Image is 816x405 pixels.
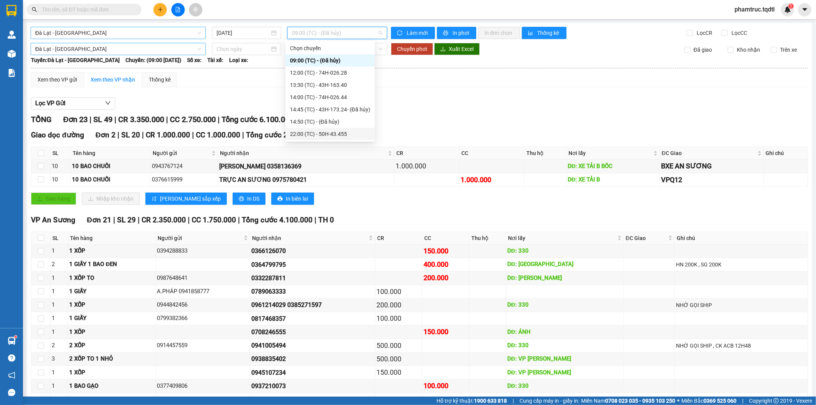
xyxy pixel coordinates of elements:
div: DĐ: 330 [507,382,622,391]
span: Lọc CR [694,29,714,37]
span: Nơi lấy [508,234,616,242]
div: 0934833168 [251,395,374,404]
div: 2 CAN RƯỢU [69,395,154,404]
button: printerIn phơi [437,27,476,39]
div: 1 XỐP [69,247,154,256]
span: printer [277,196,283,202]
div: 0941005494 [251,341,374,350]
span: | [192,131,194,139]
span: printer [443,30,450,36]
sup: 1 [15,336,17,338]
span: CC 2.750.000 [170,115,216,124]
div: 0943767124 [152,162,217,171]
span: [PERSON_NAME] sắp xếp [160,194,221,203]
div: Xem theo VP nhận [91,75,135,84]
div: 1 XỐP [69,368,154,377]
strong: 1900 633 818 [474,398,507,404]
div: DĐ: [PERSON_NAME] [507,274,622,283]
sup: 1 [788,3,794,9]
div: 0982043999 [157,395,249,404]
div: DĐ: VP [PERSON_NAME] [507,368,622,377]
button: downloadXuất Excel [434,43,480,55]
th: Tên hàng [71,147,151,160]
div: 1 GIẤY [69,287,154,296]
span: Cung cấp máy in - giấy in: [520,397,579,405]
button: In đơn chọn [478,27,520,39]
span: Tổng cước 6.100.000 [222,115,293,124]
div: 1.000.000 [396,161,458,171]
th: SL [50,232,68,245]
div: 2 XỐP [69,341,154,350]
div: 150.000 [376,367,421,378]
div: 1 [52,328,67,337]
span: | [188,216,190,224]
span: | [238,216,240,224]
div: 100.000 [423,381,468,391]
span: Miền Bắc [681,397,736,405]
th: CR [394,147,459,160]
span: Nơi lấy [568,149,652,157]
span: In biên lai [286,194,308,203]
span: | [742,397,743,405]
button: Lọc VP Gửi [31,97,115,109]
b: Tuyến: Đà Lạt - [GEOGRAPHIC_DATA] [31,57,120,63]
div: TRỰC AN SƯƠNG 0975780421 [219,175,393,185]
button: bar-chartThống kê [522,27,567,39]
div: 1.000.000 [461,175,523,185]
span: Đơn 23 [63,115,88,124]
th: Ghi chú [764,147,808,160]
span: CR 3.350.000 [118,115,164,124]
div: 500.000 [376,354,421,364]
span: ĐC Giao [662,149,756,157]
div: 1 [52,247,67,256]
span: Giao dọc đường [31,131,84,139]
div: 0789063333 [251,287,374,296]
div: 2 [52,395,67,404]
div: 1 [52,274,67,283]
div: 13:30 (TC) - 43H-163.40 [290,81,370,89]
div: 1 [52,368,67,377]
span: sort-ascending [151,196,157,202]
span: Miền Nam [581,397,675,405]
span: In DS [247,194,259,203]
span: | [314,216,316,224]
span: In phơi [453,29,470,37]
img: warehouse-icon [8,337,16,345]
button: printerIn DS [233,193,265,205]
th: Thu hộ [469,232,506,245]
button: plus [153,3,167,16]
span: Người gửi [158,234,242,242]
div: 22:00 (TC) - 50H-43.455 [290,130,370,138]
div: 200.000 [423,273,468,283]
span: Đà Lạt - Sài Gòn [35,43,201,55]
strong: 0369 525 060 [704,398,736,404]
span: Kho nhận [734,46,763,54]
div: 10 BAO CHUỐI [72,175,149,185]
div: 150.000 [423,327,468,337]
span: 09:00 (TC) - (Đã hủy) [292,27,382,39]
button: syncLàm mới [391,27,435,39]
span: bar-chart [528,30,534,36]
span: Lọc VP Gửi [35,98,65,108]
span: sync [397,30,404,36]
div: DĐ: VP [PERSON_NAME] [507,354,622,364]
span: Đơn 2 [96,131,116,139]
div: 400.000 [423,259,468,270]
button: Chuyển phơi [391,43,433,55]
th: SL [50,147,71,160]
span: download [440,46,446,52]
div: 14:00 (TC) - 74H-026.44 [290,93,370,101]
div: 500.000 [376,340,421,351]
button: downloadNhập kho nhận [82,193,140,205]
span: SL 29 [117,216,136,224]
div: 150.000 [423,394,468,405]
div: Chọn chuyến [285,42,375,54]
div: 09:00 (TC) - (Đã hủy) [290,56,370,65]
span: copyright [774,398,779,403]
div: 0938835402 [251,354,374,364]
span: Hỗ trợ kỹ thuật: [437,397,507,405]
input: Chọn ngày [217,45,270,53]
span: | [142,131,144,139]
span: down [105,100,111,106]
span: Người gửi [153,149,210,157]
